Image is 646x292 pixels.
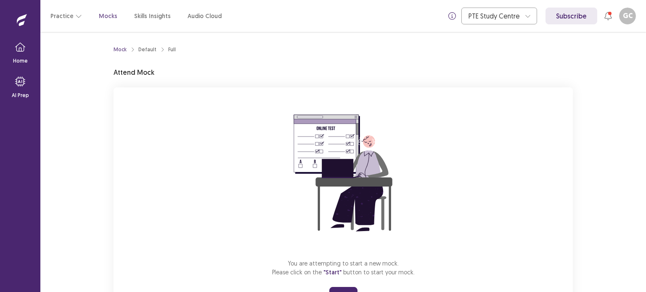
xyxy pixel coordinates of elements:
p: You are attempting to start a new mock. Please click on the button to start your mock. [272,259,415,277]
a: Mock [114,46,127,53]
a: Audio Cloud [188,12,222,21]
p: AI Prep [12,92,29,99]
button: GC [619,8,636,24]
button: info [445,8,460,24]
img: attend-mock [267,97,419,249]
a: Subscribe [545,8,597,24]
div: Default [138,46,156,53]
div: PTE Study Centre [469,8,521,24]
button: Practice [50,8,82,24]
a: Mocks [99,12,117,21]
div: Full [168,46,176,53]
nav: breadcrumb [114,46,176,53]
span: "Start" [323,268,342,276]
p: Home [13,57,28,65]
p: Attend Mock [114,67,154,77]
a: Skills Insights [134,12,171,21]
